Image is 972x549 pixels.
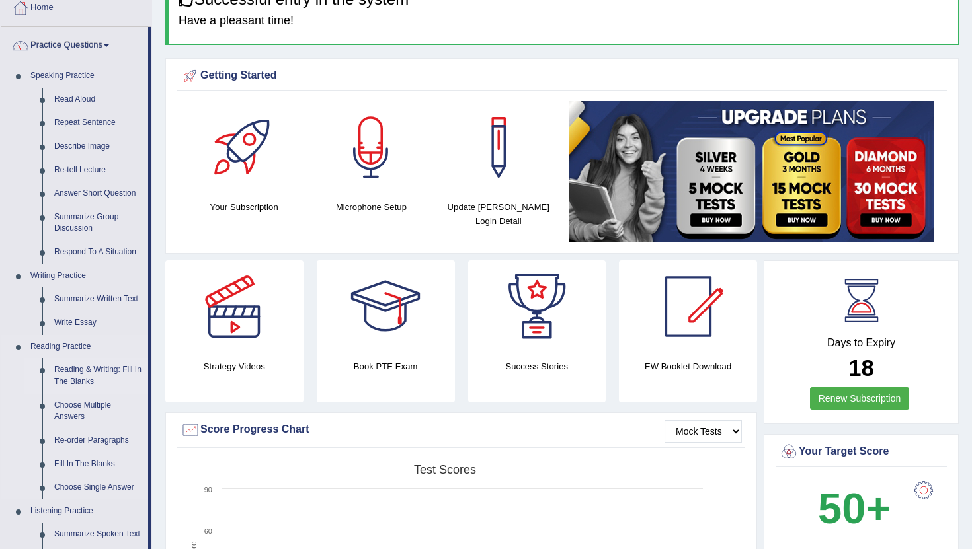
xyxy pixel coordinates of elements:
a: Fill In The Blanks [48,453,148,476]
h4: Book PTE Exam [317,359,455,373]
a: Writing Practice [24,264,148,288]
a: Answer Short Question [48,182,148,205]
b: 50+ [818,484,891,532]
a: Read Aloud [48,88,148,112]
a: Summarize Group Discussion [48,205,148,240]
a: Write Essay [48,311,148,335]
a: Reading Practice [24,335,148,359]
h4: Have a pleasant time! [179,15,948,28]
a: Speaking Practice [24,64,148,88]
a: Repeat Sentence [48,111,148,135]
a: Describe Image [48,135,148,159]
a: Choose Multiple Answers [48,394,148,429]
text: 90 [204,486,212,494]
a: Reading & Writing: Fill In The Blanks [48,358,148,393]
a: Respond To A Situation [48,240,148,264]
h4: Success Stories [468,359,606,373]
text: 60 [204,527,212,535]
tspan: Test scores [414,463,476,476]
img: small5.jpg [569,101,934,242]
a: Practice Questions [1,27,148,60]
b: 18 [848,355,874,381]
h4: Days to Expiry [779,337,944,349]
a: Listening Practice [24,499,148,523]
h4: Microphone Setup [314,200,428,214]
h4: Strategy Videos [165,359,304,373]
div: Getting Started [181,66,944,86]
div: Score Progress Chart [181,420,742,440]
a: Re-tell Lecture [48,159,148,182]
a: Summarize Written Text [48,287,148,311]
div: Your Target Score [779,442,944,462]
h4: EW Booklet Download [619,359,757,373]
a: Re-order Paragraphs [48,429,148,453]
a: Summarize Spoken Text [48,523,148,546]
a: Renew Subscription [810,387,910,410]
h4: Your Subscription [187,200,301,214]
h4: Update [PERSON_NAME] Login Detail [442,200,555,228]
a: Choose Single Answer [48,476,148,499]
